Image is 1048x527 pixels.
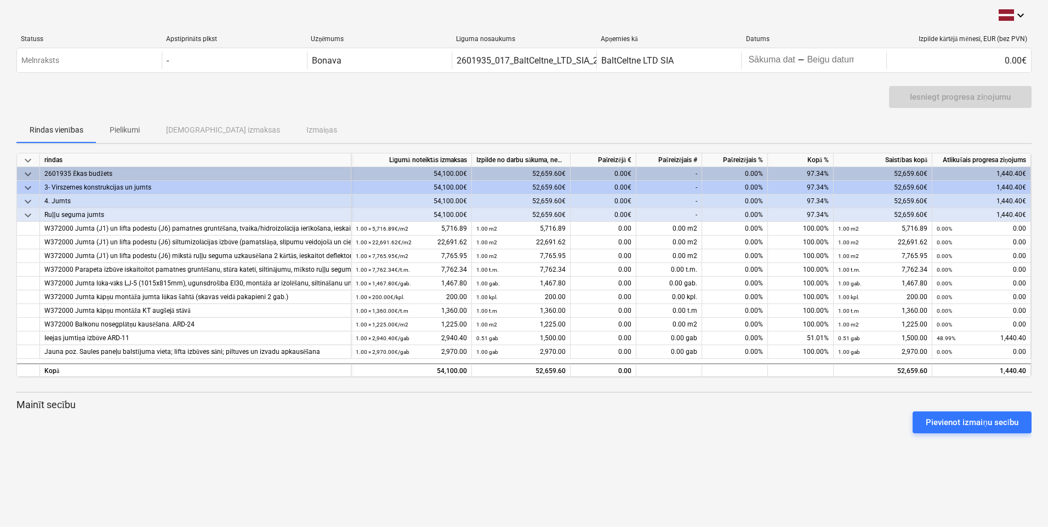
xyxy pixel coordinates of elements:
[768,181,834,194] div: 97.34%
[356,335,409,341] small: 1.00 × 2,940.40€ / gab
[601,55,674,66] div: BaltCeltne LTD SIA
[356,308,408,314] small: 1.00 × 1,360.00€ / t.m
[571,331,636,345] div: 0.00
[571,345,636,359] div: 0.00
[702,236,768,249] div: 0.00%
[351,167,472,181] div: 54,100.00€
[838,239,859,245] small: 1.00 m2
[636,208,702,222] div: -
[937,290,1026,304] div: 0.00
[926,415,1018,429] div: Pievienot izmaiņu secību
[571,290,636,304] div: 0.00
[937,236,1026,249] div: 0.00
[571,249,636,263] div: 0.00
[44,249,346,263] div: W372000 Jumta (J1) un lifta podestu (J6) mīkstā ruļļu seguma uzkausēšana 2 kārtās, ieskaitot defl...
[21,55,59,66] p: Melnraksts
[476,222,566,236] div: 5,716.89
[838,267,861,273] small: 1.00 t.m.
[702,249,768,263] div: 0.00%
[356,304,467,318] div: 1,360.00
[838,349,860,355] small: 1.00 gab
[476,345,566,359] div: 2,970.00
[768,304,834,318] div: 100.00%
[44,318,346,331] div: W372000 Balkonu nosegplātņu kausēšana. ARD-24
[476,318,566,331] div: 1,225.00
[44,304,346,318] div: W372000 Jumta kāpņu montāža KT augšejā stāvā
[838,304,927,318] div: 1,360.00
[571,194,636,208] div: 0.00€
[476,349,498,355] small: 1.00 gab
[356,345,467,359] div: 2,970.00
[601,35,737,43] div: Apņemies kā
[476,322,497,328] small: 1.00 m2
[937,239,952,245] small: 0.00%
[44,167,346,181] div: 2601935 Ēkas budžets
[351,153,472,167] div: Līgumā noteiktās izmaksas
[476,277,566,290] div: 1,467.80
[44,236,346,249] div: W372000 Jumta (J1) un lifta podestu (J6) siltumizolācijas izbūve (pamatslāņa, slīpumu veidojošā u...
[834,181,932,194] div: 52,659.60€
[838,290,927,304] div: 200.00
[636,277,702,290] div: 0.00 gab.
[768,167,834,181] div: 97.34%
[932,208,1031,222] div: 1,440.40€
[702,263,768,277] div: 0.00%
[702,290,768,304] div: 0.00%
[356,290,467,304] div: 200.00
[932,181,1031,194] div: 1,440.40€
[937,331,1026,345] div: 1,440.40
[21,195,35,208] span: keyboard_arrow_down
[746,53,798,68] input: Sākuma datums
[571,277,636,290] div: 0.00
[636,236,702,249] div: 0.00 m2
[702,181,768,194] div: 0.00%
[1014,9,1027,22] i: keyboard_arrow_down
[476,364,566,378] div: 52,659.60
[702,222,768,236] div: 0.00%
[702,331,768,345] div: 0.00%
[40,363,351,377] div: Kopā
[44,345,346,359] div: Jauna poz. Saules paneļu balstījuma vieta; lifta izbūves sāni; piltuves un izvadu apkausēšana
[30,124,83,136] p: Rindas vienības
[838,280,862,287] small: 1.00 gab.
[571,153,636,167] div: Pašreizējā €
[768,263,834,277] div: 100.00%
[834,194,932,208] div: 52,659.60€
[472,181,571,194] div: 52,659.60€
[476,249,566,263] div: 7,765.95
[838,335,860,341] small: 0.51 gab
[44,331,346,345] div: Ieejas jumtiņa izbūve ARD-11
[636,153,702,167] div: Pašreizējais #
[356,253,408,259] small: 1.00 × 7,765.95€ / m2
[40,153,351,167] div: rindas
[636,181,702,194] div: -
[768,208,834,222] div: 97.34%
[476,304,566,318] div: 1,360.00
[768,222,834,236] div: 100.00%
[838,331,927,345] div: 1,500.00
[838,263,927,277] div: 7,762.34
[356,267,410,273] small: 1.00 × 7,762.34€ / t.m.
[746,35,882,43] div: Datums
[571,208,636,222] div: 0.00€
[110,124,140,136] p: Pielikumi
[768,290,834,304] div: 100.00%
[834,363,932,377] div: 52,659.60
[937,277,1026,290] div: 0.00
[805,53,856,68] input: Beigu datums
[768,249,834,263] div: 100.00%
[798,57,805,64] div: -
[937,308,952,314] small: 0.00%
[16,398,1032,411] p: Mainīt secību
[571,236,636,249] div: 0.00
[937,349,952,355] small: 0.00%
[351,181,472,194] div: 54,100.00€
[21,154,35,167] span: keyboard_arrow_down
[838,226,859,232] small: 1.00 m2
[834,153,932,167] div: Saistības kopā
[937,318,1026,331] div: 0.00
[834,208,932,222] div: 52,659.60€
[476,308,497,314] small: 1.00 t.m
[571,181,636,194] div: 0.00€
[768,318,834,331] div: 100.00%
